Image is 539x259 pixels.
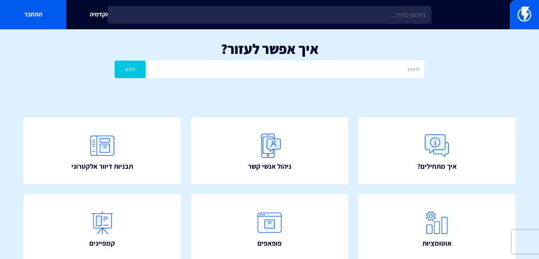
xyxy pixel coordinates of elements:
span: ניהול אנשי קשר [248,161,291,171]
button: חפש [115,61,145,78]
input: חיפוש מהיר... [108,6,431,24]
a: תבניות דיוור אלקטרוני [23,117,181,184]
span: פופאפים [257,238,282,248]
span: אוטומציות [422,238,452,248]
h1: איך אפשר לעזור? [12,41,527,57]
input: חיפוש [147,61,424,78]
a: ניהול אנשי קשר [191,117,348,184]
span: תבניות דיוור אלקטרוני [71,161,133,171]
span: איך מתחילים? [417,161,457,171]
span: קמפיינים [89,238,115,248]
a: איך מתחילים? [358,117,516,184]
